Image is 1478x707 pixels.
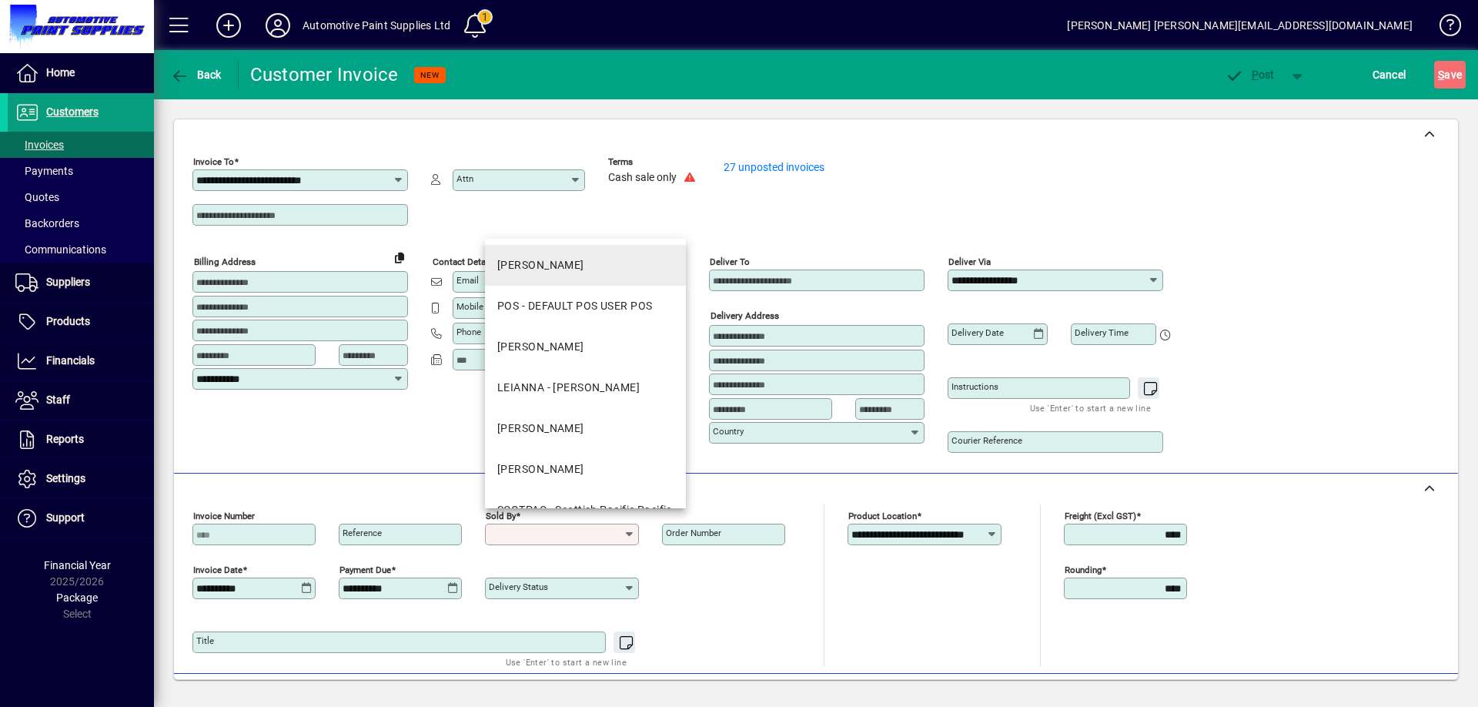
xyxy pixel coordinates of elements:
span: Support [46,511,85,524]
span: Terms [608,157,701,167]
mat-hint: Use 'Enter' to start a new line [1030,399,1151,417]
mat-label: Country [713,426,744,437]
span: Communications [15,243,106,256]
mat-option: SCOTPAC - Scottish Pacific Pacific [485,490,686,531]
span: Customers [46,106,99,118]
span: NEW [420,70,440,80]
span: Package [56,591,98,604]
div: [PERSON_NAME] [497,257,584,273]
a: Quotes [8,184,154,210]
app-page-header-button: Back [154,61,239,89]
mat-label: Invoice number [193,511,255,521]
span: Invoices [15,139,64,151]
button: Copy to Delivery address [387,245,412,270]
div: Automotive Paint Supplies Ltd [303,13,450,38]
div: SCOTPAC - Scottish Pacific Pacific [497,502,672,518]
span: Quotes [15,191,59,203]
mat-label: Deliver To [710,256,750,267]
mat-label: Deliver via [948,256,991,267]
a: Payments [8,158,154,184]
span: Backorders [15,217,79,230]
a: Knowledge Base [1428,3,1459,53]
span: Staff [46,394,70,406]
span: Reports [46,433,84,445]
a: Home [8,54,154,92]
span: Financials [46,354,95,367]
mat-option: MIKAYLA - Mikayla Hinton [485,449,686,490]
mat-label: Phone [456,327,481,337]
a: Support [8,499,154,538]
span: Suppliers [46,276,90,288]
a: Products [8,303,154,341]
mat-option: MAUREEN - Maureen Hinton [485,408,686,449]
div: POS - DEFAULT POS USER POS [497,298,652,314]
mat-label: Reference [343,528,382,538]
button: Back [166,61,226,89]
a: Invoices [8,132,154,158]
mat-label: Freight (excl GST) [1065,511,1136,521]
a: Backorders [8,210,154,236]
mat-label: Product location [848,511,917,521]
mat-hint: Use 'Enter' to start a new line [506,653,627,671]
div: LEIANNA - [PERSON_NAME] [497,380,640,396]
mat-label: Payment due [339,565,391,575]
div: [PERSON_NAME] [PERSON_NAME][EMAIL_ADDRESS][DOMAIN_NAME] [1067,13,1413,38]
button: Cancel [1369,61,1410,89]
mat-label: Delivery date [951,327,1004,338]
button: Save [1434,61,1466,89]
a: Financials [8,342,154,380]
span: Financial Year [44,559,111,571]
mat-label: Rounding [1065,565,1102,575]
mat-label: Invoice To [193,156,234,167]
div: [PERSON_NAME] [497,339,584,355]
mat-label: Delivery time [1075,327,1129,338]
mat-label: Order number [666,528,721,538]
span: Back [170,69,222,81]
mat-label: Invoice date [193,565,242,575]
button: Profile [253,12,303,39]
span: Cash sale only [608,172,677,184]
span: Cancel [1373,62,1406,87]
span: P [1252,69,1259,81]
a: Settings [8,460,154,498]
div: [PERSON_NAME] [497,421,584,437]
mat-label: Title [196,635,214,646]
mat-label: Courier Reference [951,435,1022,446]
mat-label: Email [456,275,479,286]
span: Settings [46,472,85,484]
mat-label: Delivery status [489,581,548,592]
span: Products [46,315,90,327]
div: [PERSON_NAME] [497,461,584,477]
mat-label: Instructions [951,381,998,392]
mat-option: POS - DEFAULT POS USER POS [485,286,686,327]
span: ost [1225,69,1275,81]
a: Communications [8,236,154,263]
span: Payments [15,165,73,177]
mat-option: KIM - Kim Hinton [485,327,686,367]
span: ave [1438,62,1462,87]
button: Add [204,12,253,39]
mat-option: LEIANNA - Leianna Lemalu [485,367,686,408]
mat-label: Mobile [456,301,483,312]
a: 27 unposted invoices [724,161,824,173]
mat-label: Sold by [486,511,516,521]
button: Post [1217,61,1282,89]
span: S [1438,69,1444,81]
a: Suppliers [8,263,154,302]
a: Reports [8,421,154,459]
mat-option: DAVID - Dave Hinton [485,245,686,286]
div: Customer Invoice [250,62,399,87]
mat-label: Attn [456,173,473,184]
span: Home [46,66,75,79]
a: Staff [8,381,154,420]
